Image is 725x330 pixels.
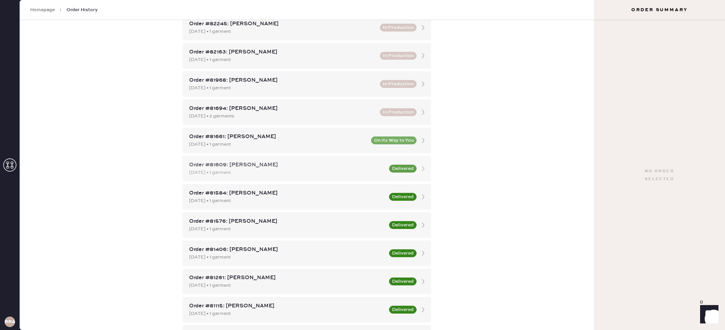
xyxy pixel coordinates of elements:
[389,249,417,257] button: Delivered
[189,113,376,120] div: [DATE] • 2 garments
[380,52,417,60] button: In Production
[389,278,417,285] button: Delivered
[189,56,376,63] div: [DATE] • 1 garment
[30,7,55,13] a: Homepage
[5,320,15,324] h3: RRA
[189,161,385,169] div: Order #81609: [PERSON_NAME]
[645,167,674,183] div: No order selected
[189,169,385,176] div: [DATE] • 1 garment
[389,193,417,201] button: Delivered
[189,141,367,148] div: [DATE] • 1 garment
[67,7,98,13] span: Order History
[694,300,722,329] iframe: Front Chat
[189,76,376,84] div: Order #81968: [PERSON_NAME]
[594,7,725,13] h3: Order Summary
[380,108,417,116] button: In Production
[189,133,367,141] div: Order #81661: [PERSON_NAME]
[189,28,376,35] div: [DATE] • 1 garment
[189,48,376,56] div: Order #82163: [PERSON_NAME]
[189,225,385,233] div: [DATE] • 1 garment
[189,105,376,113] div: Order #81694: [PERSON_NAME]
[189,246,385,254] div: Order #81406: [PERSON_NAME]
[189,197,385,204] div: [DATE] • 1 garment
[189,274,385,282] div: Order #81261: [PERSON_NAME]
[389,306,417,314] button: Delivered
[371,136,417,144] button: On Its Way to You
[189,282,385,289] div: [DATE] • 1 garment
[380,24,417,31] button: In Production
[389,221,417,229] button: Delivered
[389,165,417,173] button: Delivered
[189,20,376,28] div: Order #82245: [PERSON_NAME]
[189,310,385,317] div: [DATE] • 1 garment
[189,217,385,225] div: Order #81576: [PERSON_NAME]
[189,302,385,310] div: Order #81115: [PERSON_NAME]
[189,189,385,197] div: Order #81584: [PERSON_NAME]
[380,80,417,88] button: In Production
[189,254,385,261] div: [DATE] • 1 garment
[189,84,376,92] div: [DATE] • 1 garment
